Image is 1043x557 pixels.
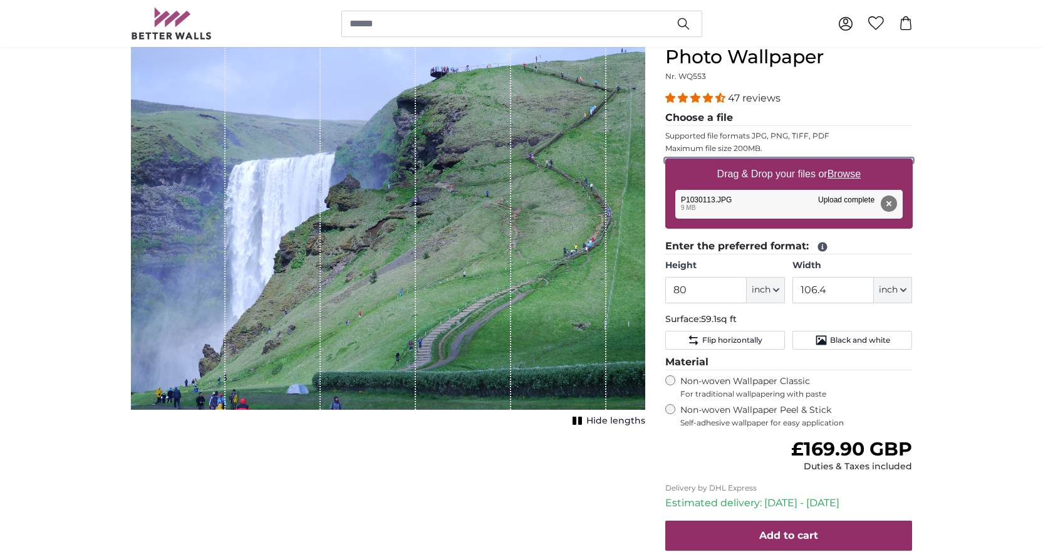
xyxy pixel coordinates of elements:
[665,313,913,326] p: Surface:
[665,239,913,254] legend: Enter the preferred format:
[828,169,861,179] u: Browse
[712,162,865,187] label: Drag & Drop your files or
[680,389,913,399] span: For traditional wallpapering with paste
[747,277,785,303] button: inch
[665,131,913,141] p: Supported file formats JPG, PNG, TIFF, PDF
[665,143,913,154] p: Maximum file size 200MB.
[680,418,913,428] span: Self-adhesive wallpaper for easy application
[665,483,913,493] p: Delivery by DHL Express
[586,415,645,427] span: Hide lengths
[680,404,913,428] label: Non-woven Wallpaper Peel & Stick
[792,331,912,350] button: Black and white
[728,92,781,104] span: 47 reviews
[874,277,912,303] button: inch
[665,110,913,126] legend: Choose a file
[759,529,818,541] span: Add to cart
[791,461,912,473] div: Duties & Taxes included
[702,335,762,345] span: Flip horizontally
[791,437,912,461] span: £169.90 GBP
[131,8,212,39] img: Betterwalls
[131,23,645,430] div: 1 of 1
[569,412,645,430] button: Hide lengths
[665,71,706,81] span: Nr. WQ553
[752,284,771,296] span: inch
[665,92,728,104] span: 4.38 stars
[665,355,913,370] legend: Material
[701,313,737,325] span: 59.1sq ft
[665,331,785,350] button: Flip horizontally
[792,259,912,272] label: Width
[680,375,913,399] label: Non-woven Wallpaper Classic
[879,284,898,296] span: inch
[830,335,890,345] span: Black and white
[665,259,785,272] label: Height
[665,521,913,551] button: Add to cart
[665,496,913,511] p: Estimated delivery: [DATE] - [DATE]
